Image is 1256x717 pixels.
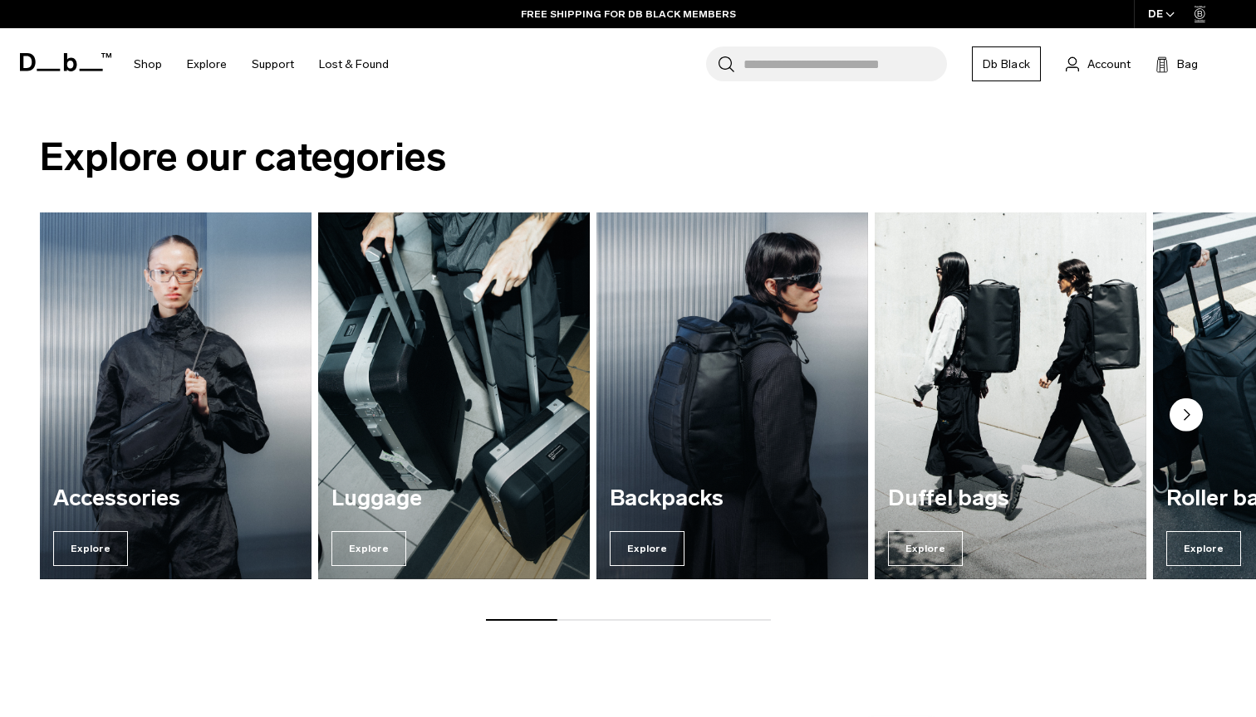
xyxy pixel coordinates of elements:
[972,46,1041,81] a: Db Black
[596,212,868,579] a: Backpacks Explore
[1166,531,1241,566] span: Explore
[40,212,312,579] a: Accessories Explore
[53,486,298,511] h3: Accessories
[1087,56,1131,73] span: Account
[875,212,1146,579] div: 4 / 7
[252,35,294,94] a: Support
[187,35,227,94] a: Explore
[40,128,1216,187] h2: Explore our categories
[121,28,401,100] nav: Main Navigation
[888,531,963,566] span: Explore
[40,212,312,579] div: 1 / 7
[875,212,1146,579] a: Duffel bags Explore
[318,212,590,579] div: 2 / 7
[318,212,590,579] a: Luggage Explore
[610,486,855,511] h3: Backpacks
[1170,398,1203,435] button: Next slide
[521,7,736,22] a: FREE SHIPPING FOR DB BLACK MEMBERS
[1177,56,1198,73] span: Bag
[1066,54,1131,74] a: Account
[888,486,1133,511] h3: Duffel bags
[53,531,128,566] span: Explore
[596,212,868,579] div: 3 / 7
[134,35,162,94] a: Shop
[319,35,389,94] a: Lost & Found
[610,531,684,566] span: Explore
[331,486,576,511] h3: Luggage
[1155,54,1198,74] button: Bag
[331,531,406,566] span: Explore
